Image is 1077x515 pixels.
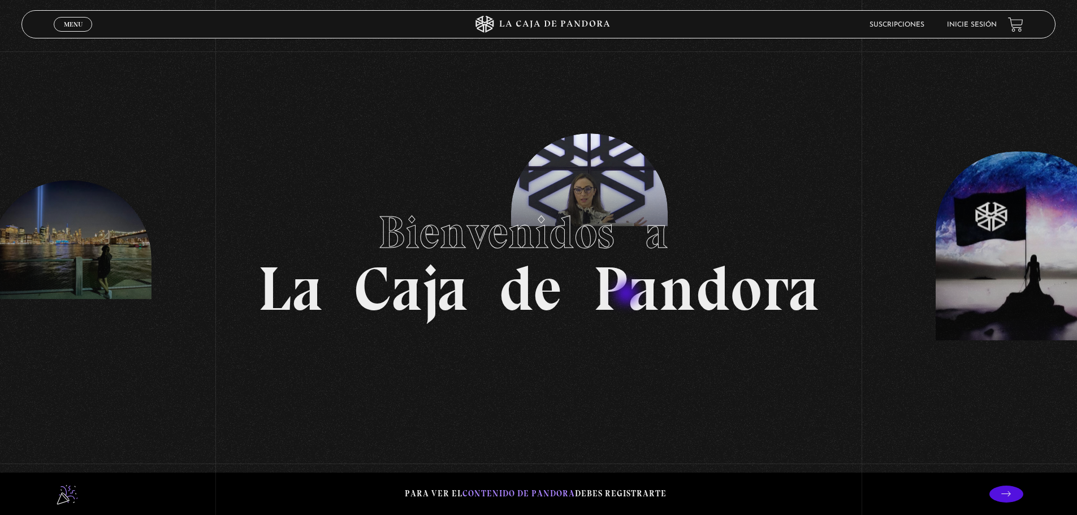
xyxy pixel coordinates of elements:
[64,21,83,28] span: Menu
[258,196,819,320] h1: La Caja de Pandora
[60,31,86,38] span: Cerrar
[378,205,699,259] span: Bienvenidos a
[405,486,667,501] p: Para ver el debes registrarte
[462,488,575,499] span: contenido de Pandora
[947,21,997,28] a: Inicie sesión
[1008,17,1023,32] a: View your shopping cart
[870,21,924,28] a: Suscripciones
